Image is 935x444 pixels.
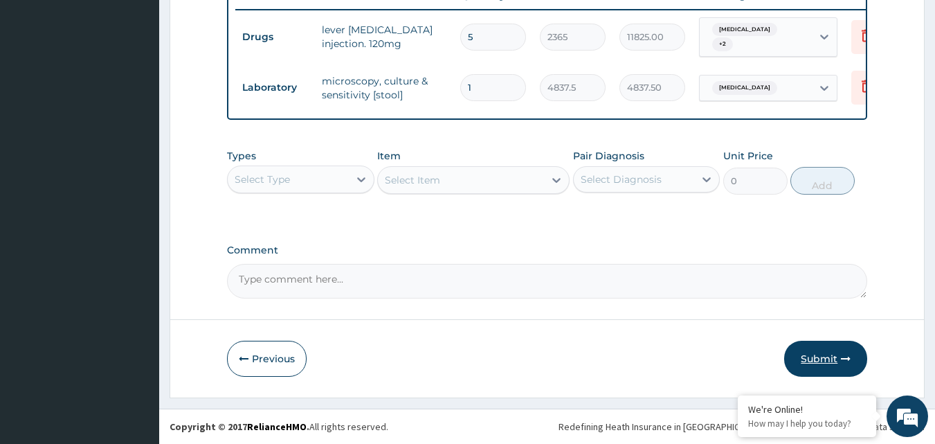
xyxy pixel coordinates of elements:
[227,150,256,162] label: Types
[377,149,401,163] label: Item
[559,420,925,434] div: Redefining Heath Insurance in [GEOGRAPHIC_DATA] using Telemedicine and Data Science!
[712,37,733,51] span: + 2
[748,418,866,429] p: How may I help you today?
[581,172,662,186] div: Select Diagnosis
[712,81,777,95] span: [MEDICAL_DATA]
[712,23,777,37] span: [MEDICAL_DATA]
[784,341,867,377] button: Submit
[723,149,773,163] label: Unit Price
[80,134,191,274] span: We're online!
[7,296,264,345] textarea: Type your message and hit 'Enter'
[227,341,307,377] button: Previous
[26,69,56,104] img: d_794563401_company_1708531726252_794563401
[748,403,866,416] div: We're Online!
[235,75,315,100] td: Laboratory
[315,16,453,57] td: lever [MEDICAL_DATA] injection. 120mg
[227,245,868,256] label: Comment
[790,167,855,195] button: Add
[235,24,315,50] td: Drugs
[573,149,644,163] label: Pair Diagnosis
[227,7,260,40] div: Minimize live chat window
[159,409,935,444] footer: All rights reserved.
[235,172,290,186] div: Select Type
[72,78,233,96] div: Chat with us now
[170,420,309,433] strong: Copyright © 2017 .
[315,67,453,109] td: microscopy, culture & sensitivity [stool]
[247,420,307,433] a: RelianceHMO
